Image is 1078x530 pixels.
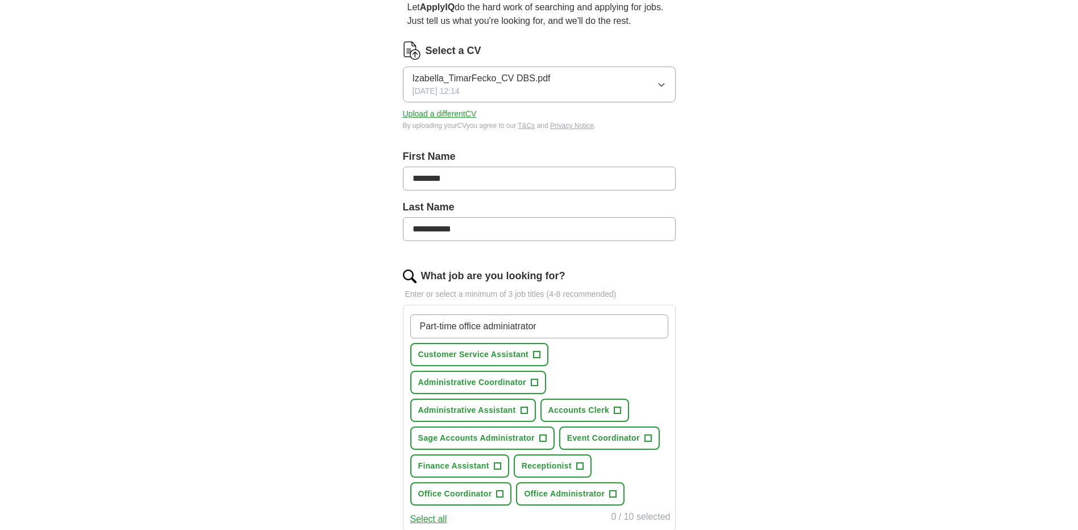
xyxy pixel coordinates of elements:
[567,432,640,444] span: Event Coordinator
[403,288,676,300] p: Enter or select a minimum of 3 job titles (4-8 recommended)
[403,270,417,283] img: search.png
[403,67,676,102] button: Izabella_TimarFecko_CV DBS.pdf[DATE] 12:14
[418,404,516,416] span: Administrative Assistant
[522,460,572,472] span: Receptionist
[518,122,535,130] a: T&Cs
[410,399,536,422] button: Administrative Assistant
[403,121,676,131] div: By uploading your CV you agree to our and .
[410,343,549,366] button: Customer Service Assistant
[420,2,455,12] strong: ApplyIQ
[410,371,546,394] button: Administrative Coordinator
[516,482,625,506] button: Office Administrator
[524,488,605,500] span: Office Administrator
[418,376,526,388] span: Administrative Coordinator
[559,427,660,450] button: Event Coordinator
[410,314,668,338] input: Type a job title and press enter
[514,454,592,478] button: Receptionist
[418,432,535,444] span: Sage Accounts Administrator
[418,460,489,472] span: Finance Assistant
[413,85,460,97] span: [DATE] 12:14
[403,42,421,60] img: CV Icon
[403,149,676,164] label: First Name
[413,72,551,85] span: Izabella_TimarFecko_CV DBS.pdf
[421,268,565,284] label: What job are you looking for?
[403,200,676,215] label: Last Name
[548,404,610,416] span: Accounts Clerk
[418,488,492,500] span: Office Coordinator
[550,122,594,130] a: Privacy Notice
[418,349,529,361] span: Customer Service Assistant
[403,108,477,120] button: Upload a differentCV
[410,454,509,478] button: Finance Assistant
[426,43,481,59] label: Select a CV
[410,482,512,506] button: Office Coordinator
[611,510,670,526] div: 0 / 10 selected
[410,427,555,450] button: Sage Accounts Administrator
[410,512,447,526] button: Select all
[540,399,630,422] button: Accounts Clerk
